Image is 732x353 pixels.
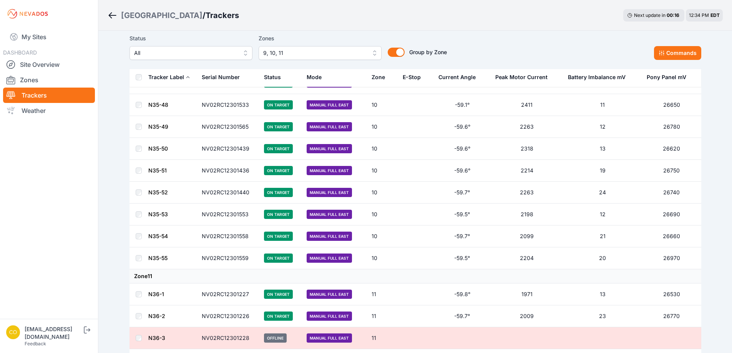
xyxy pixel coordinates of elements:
span: On Target [264,144,293,153]
td: 11 [367,327,398,349]
span: Manual Full East [307,188,352,197]
button: Peak Motor Current [495,68,554,86]
div: Battery Imbalance mV [568,73,626,81]
td: 10 [367,160,398,182]
td: -59.8° [434,283,490,305]
td: 26620 [642,138,701,160]
nav: Breadcrumb [108,5,239,25]
td: NV02RC12301565 [197,116,260,138]
a: Weather [3,103,95,118]
span: Manual Full East [307,144,352,153]
span: Manual Full East [307,232,352,241]
button: Battery Imbalance mV [568,68,632,86]
td: 26650 [642,94,701,116]
td: NV02RC12301436 [197,160,260,182]
td: Zone 11 [129,269,701,283]
td: 1971 [491,283,563,305]
td: -59.7° [434,182,490,204]
span: EDT [710,12,720,18]
a: [GEOGRAPHIC_DATA] [121,10,203,21]
a: N35-54 [148,233,168,239]
label: Status [129,34,252,43]
td: -59.5° [434,247,490,269]
td: NV02RC12301226 [197,305,260,327]
td: 11 [367,305,398,327]
a: Trackers [3,88,95,103]
a: N36-2 [148,313,165,319]
td: 10 [367,94,398,116]
span: On Target [264,166,293,175]
td: NV02RC12301228 [197,327,260,349]
a: Feedback [25,341,46,346]
td: NV02RC12301559 [197,247,260,269]
a: N35-52 [148,189,168,196]
span: / [203,10,206,21]
td: 11 [563,94,642,116]
button: Pony Panel mV [647,68,692,86]
td: 26660 [642,225,701,247]
button: Current Angle [438,68,482,86]
td: 13 [563,138,642,160]
a: N36-1 [148,291,164,297]
span: Manual Full East [307,290,352,299]
button: 9, 10, 11 [259,46,382,60]
td: 26740 [642,182,701,204]
div: Serial Number [202,73,240,81]
td: 2263 [491,182,563,204]
td: NV02RC12301227 [197,283,260,305]
button: All [129,46,252,60]
td: 10 [367,138,398,160]
a: N35-50 [148,145,168,152]
td: 2204 [491,247,563,269]
div: Mode [307,73,322,81]
td: 2263 [491,116,563,138]
td: 12 [563,204,642,225]
td: -59.5° [434,204,490,225]
td: NV02RC12301558 [197,225,260,247]
span: All [134,48,237,58]
td: 19 [563,160,642,182]
span: On Target [264,210,293,219]
a: N35-51 [148,167,167,174]
div: Current Angle [438,73,476,81]
td: 10 [367,182,398,204]
td: 21 [563,225,642,247]
td: 10 [367,116,398,138]
span: Manual Full East [307,210,352,219]
td: -59.6° [434,160,490,182]
a: N35-55 [148,255,168,261]
span: Manual Full East [307,122,352,131]
div: [EMAIL_ADDRESS][DOMAIN_NAME] [25,325,82,341]
td: 26780 [642,116,701,138]
div: E-Stop [403,73,421,81]
span: 9, 10, 11 [263,48,366,58]
button: E-Stop [403,68,427,86]
button: Mode [307,68,328,86]
span: DASHBOARD [3,49,37,56]
span: On Target [264,312,293,321]
span: Offline [264,333,287,343]
a: N35-49 [148,123,168,130]
h3: Trackers [206,10,239,21]
td: -59.1° [434,94,490,116]
td: NV02RC12301533 [197,94,260,116]
td: -59.6° [434,138,490,160]
td: -59.7° [434,305,490,327]
td: 26770 [642,305,701,327]
span: On Target [264,188,293,197]
td: 12 [563,116,642,138]
td: 11 [367,283,398,305]
label: Zones [259,34,382,43]
td: -59.6° [434,116,490,138]
td: 10 [367,247,398,269]
td: 10 [367,225,398,247]
span: Next update in [634,12,666,18]
td: 2214 [491,160,563,182]
button: Zone [372,68,391,86]
td: NV02RC12301553 [197,204,260,225]
button: Status [264,68,287,86]
td: 24 [563,182,642,204]
td: 26970 [642,247,701,269]
div: Tracker Label [148,73,184,81]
